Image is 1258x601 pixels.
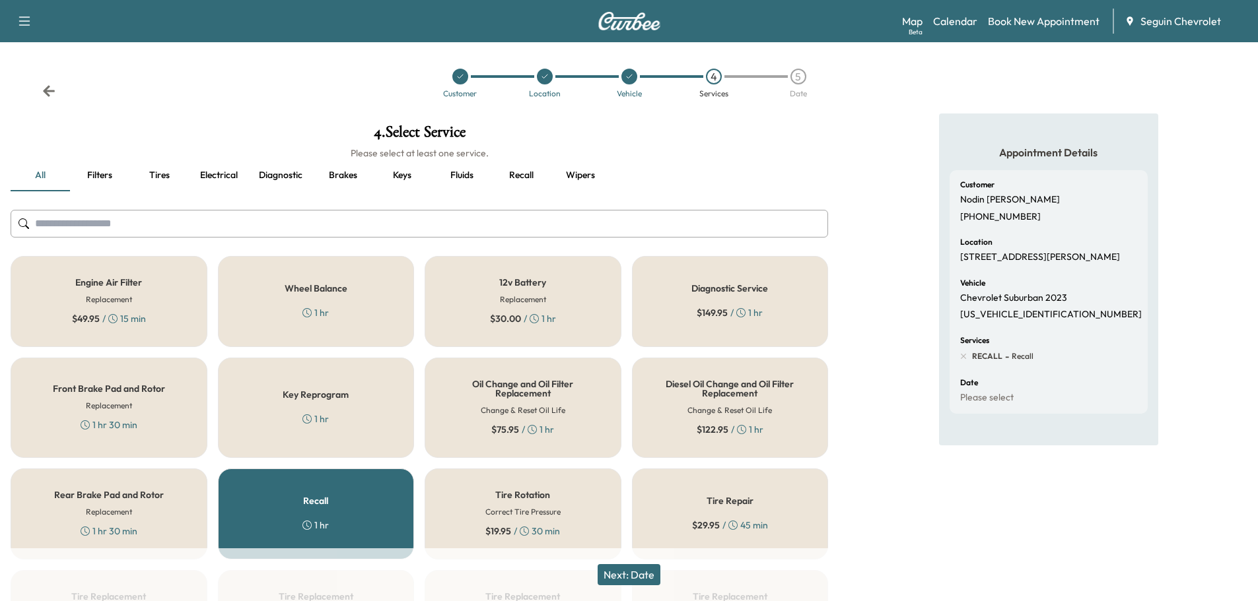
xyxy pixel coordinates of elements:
[485,524,511,538] span: $ 19.95
[302,519,329,532] div: 1 hr
[960,238,993,246] h6: Location
[691,284,768,293] h5: Diagnostic Service
[598,12,661,30] img: Curbee Logo
[491,423,554,436] div: / 1 hr
[302,306,329,319] div: 1 hr
[933,13,977,29] a: Calendar
[988,13,1100,29] a: Book New Appointment
[42,84,55,98] div: Back
[72,312,100,325] span: $ 49.95
[960,181,995,189] h6: Customer
[303,496,328,505] h5: Recall
[11,146,828,160] h6: Please select at least one service.
[960,279,985,287] h6: Vehicle
[481,404,565,416] h6: Change & Reset Oil Life
[960,379,978,387] h6: Date
[432,160,491,191] button: Fluids
[960,292,1067,304] p: Chevrolet Suburban 2023
[490,312,521,325] span: $ 30.00
[499,278,546,287] h5: 12v Battery
[902,13,923,29] a: MapBeta
[1002,350,1009,363] span: -
[491,160,551,191] button: Recall
[485,524,560,538] div: / 30 min
[617,90,642,98] div: Vehicle
[443,90,477,98] div: Customer
[313,160,372,191] button: Brakes
[129,160,189,191] button: Tires
[699,90,728,98] div: Services
[960,392,1014,404] p: Please select
[654,379,807,398] h5: Diesel Oil Change and Oil Filter Replacement
[1140,13,1221,29] span: Seguin Chevrolet
[950,145,1148,160] h5: Appointment Details
[972,351,1002,362] span: RECALL
[960,251,1120,263] p: [STREET_ADDRESS][PERSON_NAME]
[189,160,248,191] button: Electrical
[53,384,165,393] h5: Front Brake Pad and Rotor
[1009,351,1033,362] span: Recall
[70,160,129,191] button: Filters
[81,524,137,538] div: 1 hr 30 min
[11,124,828,146] h1: 4 . Select Service
[11,160,828,191] div: basic tabs example
[697,306,763,319] div: / 1 hr
[500,294,546,305] h6: Replacement
[490,312,556,325] div: / 1 hr
[86,506,132,518] h6: Replacement
[687,404,772,416] h6: Change & Reset Oil Life
[446,379,600,398] h5: Oil Change and Oil Filter Replacement
[598,564,660,585] button: Next: Date
[81,418,137,431] div: 1 hr 30 min
[302,412,329,426] div: 1 hr
[285,284,347,293] h5: Wheel Balance
[72,312,146,325] div: / 15 min
[790,69,806,84] div: 5
[697,423,728,436] span: $ 122.95
[960,309,1142,321] p: [US_VEHICLE_IDENTIFICATION_NUMBER]
[485,506,561,518] h6: Correct Tire Pressure
[75,278,142,287] h5: Engine Air Filter
[529,90,561,98] div: Location
[692,519,768,532] div: / 45 min
[960,211,1041,223] p: [PHONE_NUMBER]
[960,194,1060,206] p: Nodin [PERSON_NAME]
[248,160,313,191] button: Diagnostic
[491,423,519,436] span: $ 75.95
[551,160,610,191] button: Wipers
[692,519,720,532] span: $ 29.95
[960,336,989,344] h6: Services
[283,390,349,399] h5: Key Reprogram
[86,294,132,305] h6: Replacement
[697,306,728,319] span: $ 149.95
[54,490,164,499] h5: Rear Brake Pad and Rotor
[372,160,432,191] button: Keys
[697,423,763,436] div: / 1 hr
[86,400,132,412] h6: Replacement
[909,27,923,37] div: Beta
[706,69,722,84] div: 4
[495,490,550,499] h5: Tire Rotation
[707,496,753,505] h5: Tire Repair
[790,90,807,98] div: Date
[11,160,70,191] button: all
